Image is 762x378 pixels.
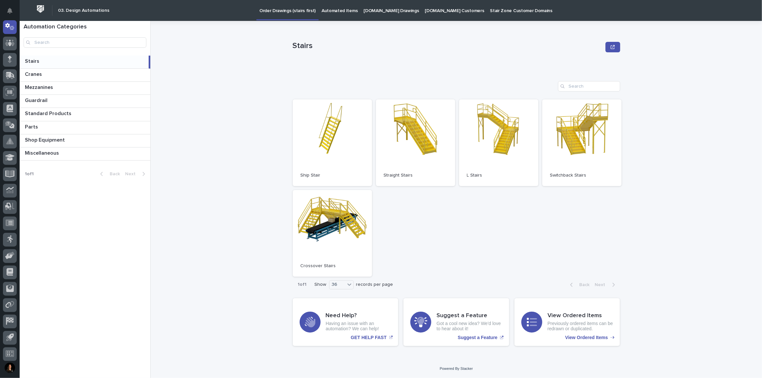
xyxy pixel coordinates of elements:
a: Crossover Stairs [293,190,372,277]
a: Powered By Stacker [440,367,473,370]
h2: 03. Design Automations [58,8,109,13]
p: Straight Stairs [384,173,447,178]
a: Shop EquipmentShop Equipment [20,134,150,147]
p: Having an issue with an automation? We can help! [326,321,392,332]
span: Next [595,283,609,287]
a: Straight Stairs [376,99,455,186]
span: Back [106,172,120,176]
button: Notifications [3,4,17,18]
p: Show [315,282,326,287]
span: Back [576,283,590,287]
p: Switchback Stairs [550,173,614,178]
p: Standard Products [25,109,73,117]
button: Back [95,171,122,177]
a: GET HELP FAST [293,298,399,346]
button: Back [565,282,592,288]
p: Parts [25,123,39,130]
h3: Need Help? [326,312,392,319]
a: MezzaninesMezzanines [20,82,150,95]
a: L Stairs [459,99,538,186]
p: Got a cool new idea? We'd love to hear about it! [437,321,502,332]
input: Search [24,37,146,48]
p: GET HELP FAST [351,335,386,340]
p: Guardrail [25,96,49,104]
a: PartsParts [20,121,150,134]
p: Suggest a Feature [458,335,497,340]
a: GuardrailGuardrail [20,95,150,108]
span: Next [125,172,139,176]
input: Search [558,81,620,92]
p: 1 of 1 [293,277,312,293]
p: 1 of 1 [20,166,39,182]
a: View Ordered Items [514,298,620,346]
p: Shop Equipment [25,136,66,143]
p: Crossover Stairs [301,263,364,269]
a: CranesCranes [20,69,150,82]
p: Mezzanines [25,83,54,91]
p: Stairs [293,41,603,51]
h1: Automation Categories [24,24,146,31]
a: Switchback Stairs [542,99,622,186]
p: Stairs [25,57,41,64]
a: Standard ProductsStandard Products [20,108,150,121]
a: StairsStairs [20,56,150,69]
h3: View Ordered Items [548,312,613,319]
button: users-avatar [3,361,17,375]
p: Cranes [25,70,43,77]
div: 36 [329,281,345,288]
p: Previously ordered items can be redrawn or duplicated. [548,321,613,332]
h3: Suggest a Feature [437,312,502,319]
p: L Stairs [467,173,530,178]
p: View Ordered Items [565,335,608,340]
button: Next [592,282,620,288]
div: Notifications [8,8,17,18]
a: MiscellaneousMiscellaneous [20,147,150,161]
p: records per page [356,282,393,287]
p: Ship Stair [301,173,364,178]
p: Miscellaneous [25,149,60,156]
a: Ship Stair [293,99,372,186]
img: Workspace Logo [34,3,46,15]
button: Next [122,171,150,177]
a: Suggest a Feature [403,298,509,346]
